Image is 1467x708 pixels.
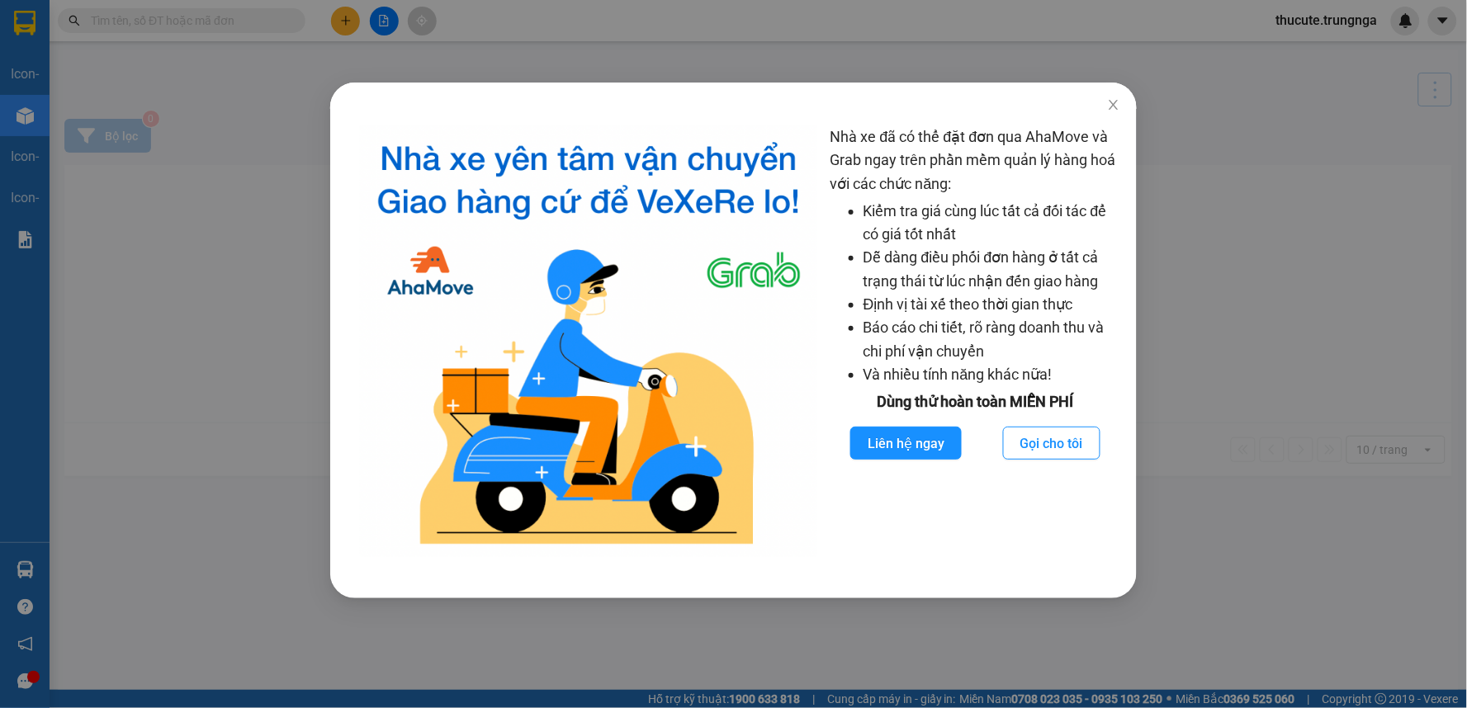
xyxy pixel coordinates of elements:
span: Gọi cho tôi [1020,433,1083,454]
li: Báo cáo chi tiết, rõ ràng doanh thu và chi phí vận chuyển [864,316,1121,363]
li: Và nhiều tính năng khác nữa! [864,363,1121,386]
button: Gọi cho tôi [1003,427,1100,460]
span: Liên hệ ngay [868,433,944,454]
button: Liên hệ ngay [850,427,962,460]
li: Định vị tài xế theo thời gian thực [864,293,1121,316]
div: Nhà xe đã có thể đặt đơn qua AhaMove và Grab ngay trên phần mềm quản lý hàng hoá với các chức năng: [831,125,1121,557]
span: close [1107,98,1120,111]
img: logo [360,125,817,557]
li: Dễ dàng điều phối đơn hàng ở tất cả trạng thái từ lúc nhận đến giao hàng [864,246,1121,293]
li: Kiểm tra giá cùng lúc tất cả đối tác để có giá tốt nhất [864,200,1121,247]
div: Dùng thử hoàn toàn MIỄN PHÍ [831,390,1121,413]
button: Close [1091,83,1137,129]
